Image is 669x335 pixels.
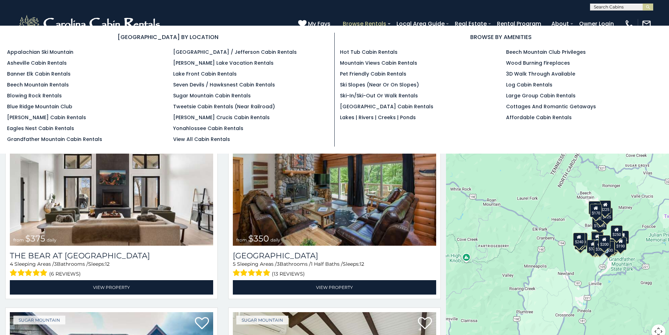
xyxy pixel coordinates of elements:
a: Lakes | Rivers | Creeks | Ponds [340,114,416,121]
span: 12 [360,261,364,267]
a: [PERSON_NAME] Crucis Cabin Rentals [173,114,270,121]
div: $375 [587,240,599,253]
a: Owner Login [576,18,617,30]
div: $250 [611,225,623,239]
img: Grouse Moor Lodge [233,109,436,246]
a: Lake Front Cabin Rentals [173,70,237,77]
span: (6 reviews) [49,269,81,278]
a: [GEOGRAPHIC_DATA] / Jefferson Cabin Rentals [173,49,297,56]
a: Mountain Views Cabin Rentals [340,59,417,66]
a: Pet Friendly Cabin Rentals [340,70,406,77]
a: Asheville Cabin Rentals [7,59,67,66]
div: $195 [606,239,618,252]
div: $170 [590,204,602,217]
div: $125 [601,208,613,221]
div: $350 [594,240,606,253]
div: $155 [617,231,629,244]
a: Large Group Cabin Rentals [506,92,576,99]
span: $375 [25,233,45,244]
a: Ski-in/Ski-Out or Walk Rentals [340,92,418,99]
div: $200 [598,235,610,249]
div: Sleeping Areas / Bathrooms / Sleeps: [10,260,213,278]
h3: Grouse Moor Lodge [233,251,436,260]
a: Appalachian Ski Mountain [7,49,73,56]
h3: [GEOGRAPHIC_DATA] BY LOCATION [7,33,329,41]
a: Log Cabin Rentals [506,81,552,88]
a: Eagles Nest Cabin Rentals [7,125,74,132]
a: Yonahlossee Cabin Rentals [173,125,243,132]
a: Blue Ridge Mountain Club [7,103,72,110]
div: $240 [573,233,585,246]
div: $190 [615,237,627,250]
a: Add to favorites [195,316,209,331]
div: $190 [591,231,603,245]
div: $240 [589,201,601,214]
div: $1,095 [592,217,607,230]
a: [GEOGRAPHIC_DATA] Cabin Rentals [340,103,433,110]
h3: The Bear At Sugar Mountain [10,251,213,260]
span: 4 [10,261,13,267]
a: Ski Slopes (Near or On Slopes) [340,81,419,88]
a: Grandfather Mountain Cabin Rentals [7,136,102,143]
a: Rental Program [493,18,545,30]
a: [PERSON_NAME] Lake Vacation Rentals [173,59,274,66]
img: The Bear At Sugar Mountain [10,109,213,246]
span: 12 [105,261,110,267]
span: daily [270,237,280,243]
h3: BROWSE BY AMENITIES [340,33,662,41]
a: Local Area Guide [393,18,448,30]
a: Cottages and Romantic Getaways [506,103,596,110]
a: View Property [233,280,436,295]
a: View Property [10,280,213,295]
a: Tweetsie Cabin Rentals (Near Railroad) [173,103,275,110]
a: [PERSON_NAME] Cabin Rentals [7,114,86,121]
a: [GEOGRAPHIC_DATA] [233,251,436,260]
span: My Favs [308,19,330,28]
a: Sugar Mountain Cabin Rentals [173,92,251,99]
a: Beech Mountain Club Privileges [506,49,586,56]
a: My Favs [298,19,332,28]
a: 3D Walk Through Available [506,70,575,77]
span: 5 [233,261,236,267]
div: $350 [596,239,609,253]
img: mail-regular-white.png [642,19,651,29]
a: The Bear At [GEOGRAPHIC_DATA] [10,251,213,260]
a: About [548,18,572,30]
span: from [13,237,24,243]
a: Sugar Mountain [236,316,288,324]
img: phone-regular-white.png [624,19,634,29]
a: Browse Rentals [339,18,390,30]
a: Grouse Moor Lodge from $350 daily [233,109,436,246]
a: Add to favorites [418,316,432,331]
a: Wood Burning Fireplaces [506,59,570,66]
a: Beech Mountain Rentals [7,81,69,88]
div: Sleeping Areas / Bathrooms / Sleeps: [233,260,436,278]
span: $350 [248,233,269,244]
a: Blowing Rock Rentals [7,92,62,99]
a: Banner Elk Cabin Rentals [7,70,71,77]
a: Sugar Mountain [13,316,65,324]
a: Hot Tub Cabin Rentals [340,49,398,56]
a: View All Cabin Rentals [173,136,230,143]
span: (13 reviews) [272,269,305,278]
span: 3 [54,261,57,267]
span: 3 [277,261,280,267]
a: Real Estate [451,18,490,30]
a: Affordable Cabin Rentals [506,114,572,121]
img: White-1-2.png [18,13,163,34]
a: Seven Devils / Hawksnest Cabin Rentals [173,81,275,88]
span: 1 Half Baths / [311,261,343,267]
div: $225 [599,200,611,214]
span: daily [47,237,57,243]
div: $300 [591,232,603,245]
a: The Bear At Sugar Mountain from $375 daily [10,109,213,246]
span: from [236,237,247,243]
